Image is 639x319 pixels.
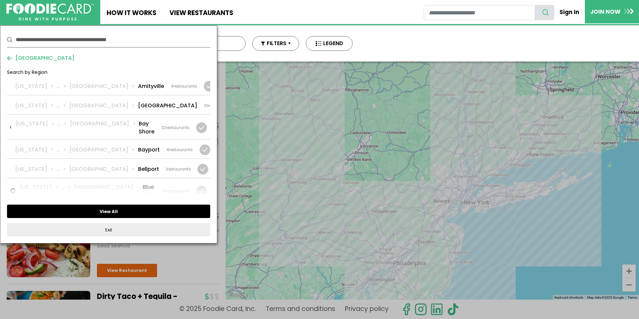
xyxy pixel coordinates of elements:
[74,183,143,199] li: [GEOGRAPHIC_DATA]
[70,146,138,154] li: [GEOGRAPHIC_DATA]
[7,81,210,95] a: [US_STATE] ... [GEOGRAPHIC_DATA] Amityville 4restaurants
[252,36,299,51] button: FILTERS
[166,166,191,172] div: restaurants
[143,183,156,199] li: Blue Point
[7,54,75,62] button: [GEOGRAPHIC_DATA]
[163,188,166,194] span: 4
[424,5,535,20] input: restaurant search
[7,115,210,139] a: [US_STATE] ... [GEOGRAPHIC_DATA] Bay Shore 22restaurants
[6,3,94,21] img: FoodieCard; Eat, Drink, Save, Donate
[139,120,154,136] li: Bay Shore
[138,102,197,110] li: [GEOGRAPHIC_DATA]
[306,36,353,51] button: LEGEND
[166,166,167,172] span: 1
[70,120,139,136] li: [GEOGRAPHIC_DATA]
[204,103,208,108] span: 10
[70,102,138,110] li: [GEOGRAPHIC_DATA]
[171,83,197,89] div: restaurants
[7,205,210,218] button: View All
[138,146,160,154] li: Bayport
[166,147,193,153] div: restaurants
[15,102,57,110] li: [US_STATE]
[57,102,70,110] li: ...
[15,146,57,154] li: [US_STATE]
[70,82,138,90] li: [GEOGRAPHIC_DATA]
[163,188,189,194] div: restaurants
[57,120,70,136] li: ...
[15,82,57,90] li: [US_STATE]
[16,120,57,136] li: [US_STATE]
[535,5,554,20] button: search
[554,5,585,19] a: Sign In
[20,183,61,199] li: [US_STATE]
[15,165,57,173] li: [US_STATE]
[7,178,210,203] a: [US_STATE] ... [GEOGRAPHIC_DATA] Blue Point 4restaurants
[57,82,70,90] li: ...
[7,159,210,178] a: [US_STATE] ... [GEOGRAPHIC_DATA] Bellport 1restaurants
[7,139,210,158] a: [US_STATE] ... [GEOGRAPHIC_DATA] Bayport 4restaurants
[171,83,173,89] span: 4
[12,54,75,62] span: [GEOGRAPHIC_DATA]
[166,147,169,152] span: 4
[61,183,74,199] li: ...
[161,125,166,130] span: 22
[7,223,210,236] button: Exit
[57,146,70,154] li: ...
[138,165,159,173] li: Bellport
[7,95,210,114] a: [US_STATE] ... [GEOGRAPHIC_DATA] [GEOGRAPHIC_DATA] 10restaurants
[138,82,164,90] li: Amityville
[57,165,70,173] li: ...
[161,125,189,131] div: restaurants
[7,69,210,81] div: Search by Region
[204,103,232,109] div: restaurants
[70,165,138,173] li: [GEOGRAPHIC_DATA]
